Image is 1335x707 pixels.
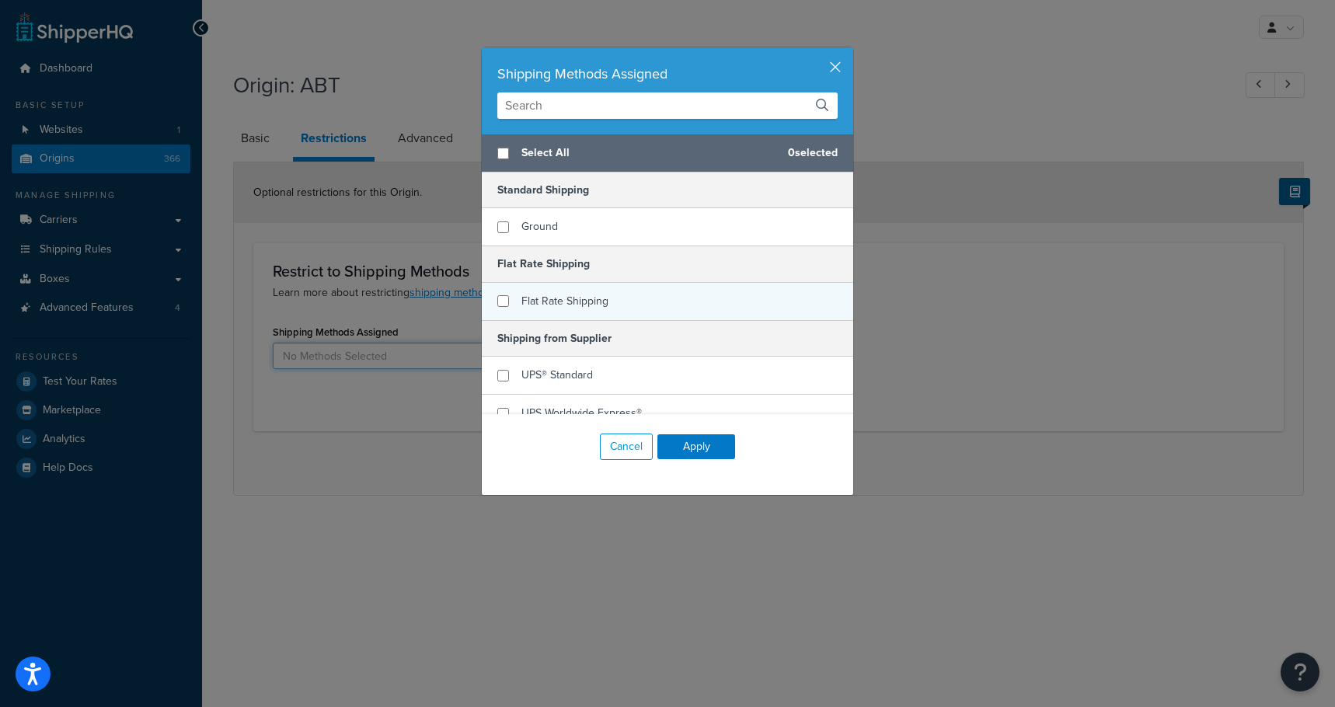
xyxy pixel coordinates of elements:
div: Shipping Methods Assigned [497,63,838,85]
span: Select All [521,142,776,164]
span: Flat Rate Shipping [521,293,608,309]
div: 0 selected [482,134,853,172]
button: Apply [657,434,735,459]
span: UPS Worldwide Express® [521,405,642,421]
span: UPS® Standard [521,367,593,383]
h5: Flat Rate Shipping [482,246,853,282]
span: Ground [521,218,558,235]
h5: Shipping from Supplier [482,320,853,357]
button: Cancel [600,434,653,460]
input: Search [497,92,838,119]
h5: Standard Shipping [482,172,853,208]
